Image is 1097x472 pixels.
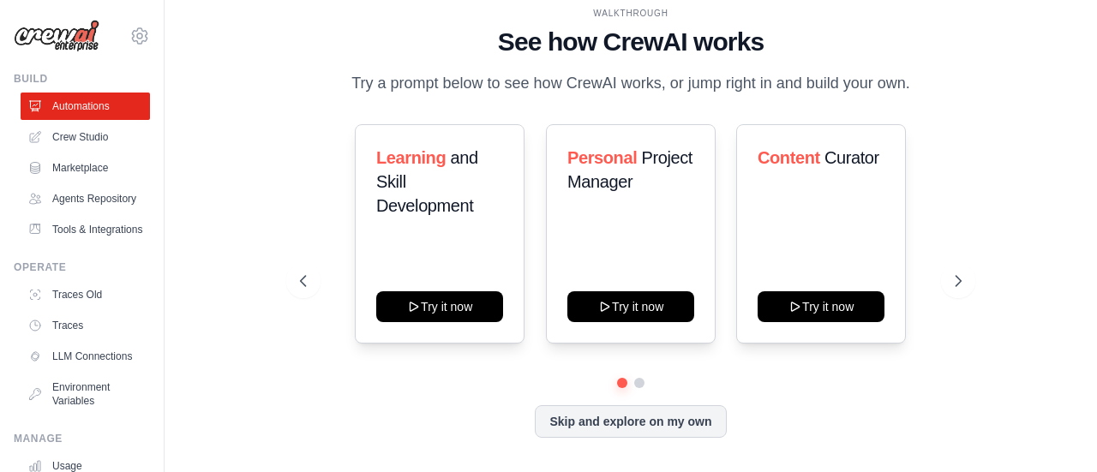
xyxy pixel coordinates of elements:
[376,148,446,167] span: Learning
[21,123,150,151] a: Crew Studio
[758,148,820,167] span: Content
[21,185,150,212] a: Agents Repository
[21,343,150,370] a: LLM Connections
[300,7,961,20] div: WALKTHROUGH
[21,216,150,243] a: Tools & Integrations
[567,291,694,322] button: Try it now
[21,93,150,120] a: Automations
[535,405,726,438] button: Skip and explore on my own
[14,260,150,274] div: Operate
[14,432,150,445] div: Manage
[567,148,637,167] span: Personal
[824,148,879,167] span: Curator
[14,20,99,52] img: Logo
[758,291,884,322] button: Try it now
[21,312,150,339] a: Traces
[376,148,478,215] span: and Skill Development
[21,154,150,182] a: Marketplace
[343,71,919,96] p: Try a prompt below to see how CrewAI works, or jump right in and build your own.
[376,291,503,322] button: Try it now
[14,72,150,86] div: Build
[300,27,961,57] h1: See how CrewAI works
[567,148,692,191] span: Project Manager
[21,281,150,308] a: Traces Old
[21,373,150,415] a: Environment Variables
